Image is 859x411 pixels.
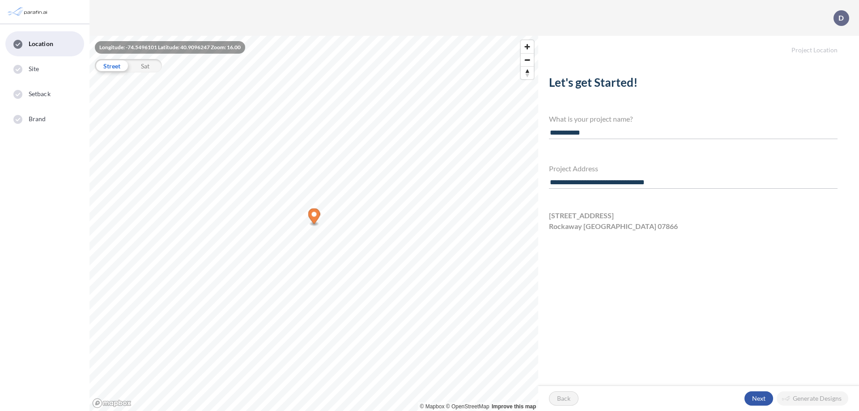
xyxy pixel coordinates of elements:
[92,398,132,408] a: Mapbox homepage
[89,36,538,411] canvas: Map
[838,14,844,22] p: D
[95,41,245,54] div: Longitude: -74.5496101 Latitude: 40.9096247 Zoom: 16.00
[128,59,162,72] div: Sat
[29,114,46,123] span: Brand
[29,89,51,98] span: Setback
[521,40,534,53] button: Zoom in
[95,59,128,72] div: Street
[538,36,859,54] h5: Project Location
[492,403,536,410] a: Improve this map
[446,403,489,410] a: OpenStreetMap
[7,4,50,20] img: Parafin
[521,67,534,79] span: Reset bearing to north
[744,391,773,406] button: Next
[549,164,838,173] h4: Project Address
[521,54,534,66] span: Zoom out
[29,39,53,48] span: Location
[549,76,838,93] h2: Let's get Started!
[420,403,445,410] a: Mapbox
[29,64,39,73] span: Site
[308,208,320,227] div: Map marker
[549,221,678,232] span: Rockaway [GEOGRAPHIC_DATA] 07866
[521,53,534,66] button: Zoom out
[521,66,534,79] button: Reset bearing to north
[549,210,614,221] span: [STREET_ADDRESS]
[549,114,838,123] h4: What is your project name?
